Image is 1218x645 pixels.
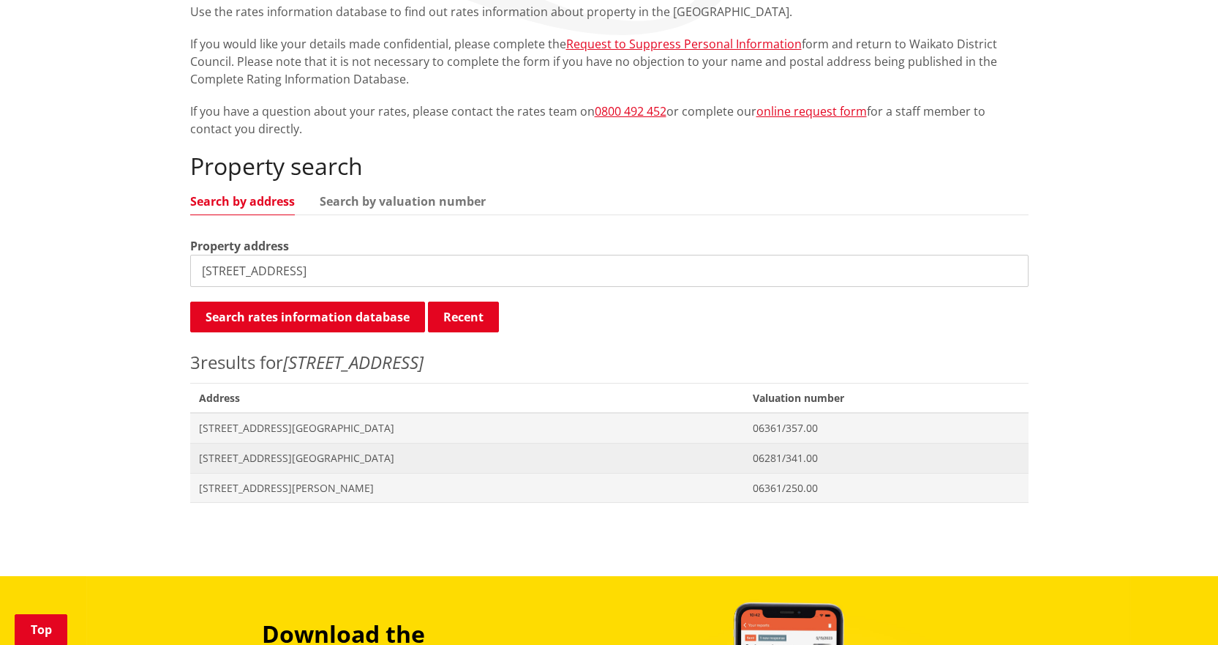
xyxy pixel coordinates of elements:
[283,350,424,374] em: [STREET_ADDRESS]
[320,195,486,207] a: Search by valuation number
[190,195,295,207] a: Search by address
[190,383,745,413] span: Address
[190,255,1029,287] input: e.g. Duke Street NGARUAWAHIA
[190,473,1029,503] a: [STREET_ADDRESS][PERSON_NAME] 06361/250.00
[744,383,1028,413] span: Valuation number
[190,350,200,374] span: 3
[428,302,499,332] button: Recent
[199,481,736,496] span: [STREET_ADDRESS][PERSON_NAME]
[190,443,1029,473] a: [STREET_ADDRESS][GEOGRAPHIC_DATA] 06281/341.00
[190,237,289,255] label: Property address
[753,481,1019,496] span: 06361/250.00
[190,152,1029,180] h2: Property search
[190,302,425,332] button: Search rates information database
[190,3,1029,20] p: Use the rates information database to find out rates information about property in the [GEOGRAPHI...
[1151,584,1203,636] iframe: Messenger Launcher
[753,421,1019,436] span: 06361/357.00
[190,349,1029,376] p: results for
[595,103,666,119] a: 0800 492 452
[566,36,802,52] a: Request to Suppress Personal Information
[15,614,67,645] a: Top
[190,413,1029,443] a: [STREET_ADDRESS][GEOGRAPHIC_DATA] 06361/357.00
[199,451,736,466] span: [STREET_ADDRESS][GEOGRAPHIC_DATA]
[753,451,1019,466] span: 06281/341.00
[756,103,867,119] a: online request form
[199,421,736,436] span: [STREET_ADDRESS][GEOGRAPHIC_DATA]
[190,102,1029,138] p: If you have a question about your rates, please contact the rates team on or complete our for a s...
[190,35,1029,88] p: If you would like your details made confidential, please complete the form and return to Waikato ...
